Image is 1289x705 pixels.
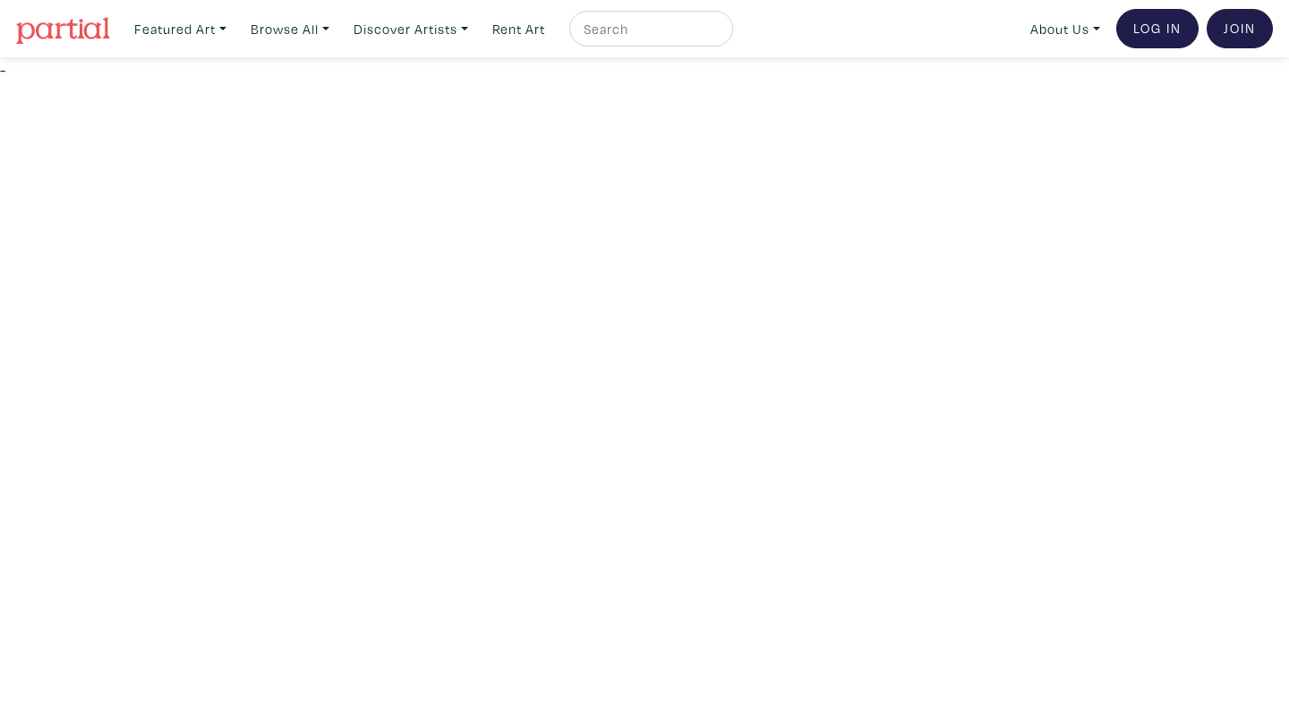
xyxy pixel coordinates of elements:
a: Log In [1116,9,1199,48]
a: Featured Art [126,11,235,47]
a: Join [1207,9,1273,48]
a: Discover Artists [346,11,476,47]
input: Search [582,18,716,40]
a: Rent Art [484,11,553,47]
a: Browse All [243,11,337,47]
a: About Us [1022,11,1108,47]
